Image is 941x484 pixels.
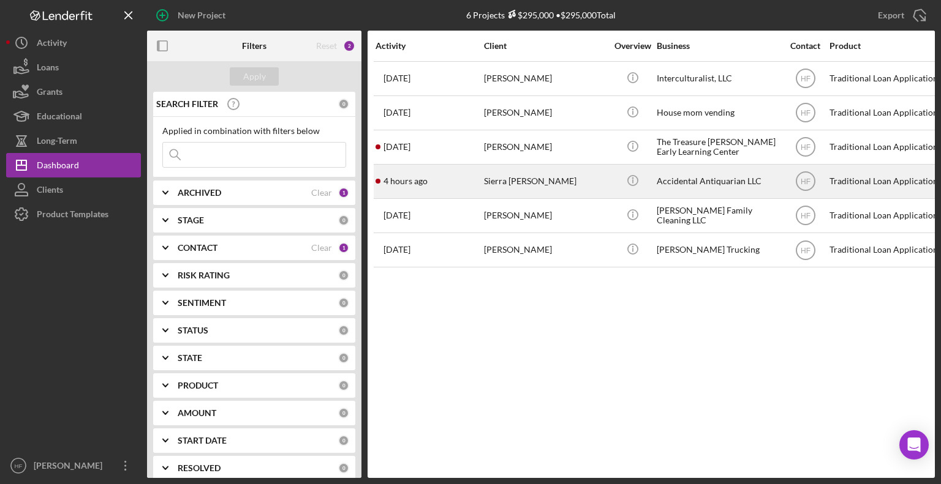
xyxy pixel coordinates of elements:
[37,153,79,181] div: Dashboard
[230,67,279,86] button: Apply
[484,62,607,95] div: [PERSON_NAME]
[6,177,141,202] button: Clients
[338,242,349,253] div: 1
[899,430,929,460] div: Open Intercom Messenger
[178,408,216,418] b: AMOUNT
[316,41,337,51] div: Reset
[484,131,607,163] div: [PERSON_NAME]
[178,353,202,363] b: STATE
[178,215,204,225] b: STAGE
[178,3,225,28] div: New Project
[31,453,110,481] div: [PERSON_NAME]
[37,55,59,83] div: Loans
[384,73,410,83] time: 2025-10-06 19:03
[801,109,811,117] text: HF
[6,80,141,104] button: Grants
[311,243,332,253] div: Clear
[178,381,218,390] b: PRODUCT
[15,463,23,469] text: HF
[338,380,349,391] div: 0
[801,143,811,152] text: HF
[6,153,141,177] button: Dashboard
[484,199,607,232] div: [PERSON_NAME]
[801,177,811,186] text: HF
[384,210,410,220] time: 2025-09-12 18:30
[178,463,221,473] b: RESOLVED
[242,41,266,51] b: Filters
[338,215,349,226] div: 0
[801,212,811,220] text: HF
[37,80,62,107] div: Grants
[178,188,221,198] b: ARCHIVED
[338,187,349,198] div: 1
[37,177,63,205] div: Clients
[484,97,607,129] div: [PERSON_NAME]
[782,41,828,51] div: Contact
[376,41,483,51] div: Activity
[178,270,230,280] b: RISK RATING
[6,31,141,55] button: Activity
[866,3,935,28] button: Export
[657,62,779,95] div: Interculturalist, LLC
[657,165,779,198] div: Accidental Antiquarian LLC
[156,99,218,109] b: SEARCH FILTER
[657,199,779,232] div: [PERSON_NAME] Family Cleaning LLC
[801,246,811,255] text: HF
[338,435,349,446] div: 0
[6,104,141,128] button: Educational
[657,97,779,129] div: House mom vending
[657,234,779,266] div: [PERSON_NAME] Trucking
[484,41,607,51] div: Client
[178,436,227,445] b: START DATE
[343,40,355,52] div: 2
[505,10,554,20] div: $295,000
[162,126,346,136] div: Applied in combination with filters below
[6,202,141,226] button: Product Templates
[178,298,226,308] b: SENTIMENT
[338,408,349,419] div: 0
[178,243,217,253] b: CONTACT
[6,128,141,153] button: Long-Term
[37,31,67,58] div: Activity
[243,67,266,86] div: Apply
[6,55,141,80] button: Loans
[338,325,349,336] div: 0
[338,297,349,308] div: 0
[6,453,141,478] button: HF[PERSON_NAME]
[466,10,616,20] div: 6 Projects • $295,000 Total
[338,352,349,363] div: 0
[657,41,779,51] div: Business
[37,128,77,156] div: Long-Term
[178,326,208,335] b: STATUS
[801,75,811,83] text: HF
[147,3,238,28] button: New Project
[338,99,349,110] div: 0
[484,165,607,198] div: Sierra [PERSON_NAME]
[37,104,82,132] div: Educational
[338,463,349,474] div: 0
[338,270,349,281] div: 0
[384,142,410,152] time: 2025-10-05 21:01
[384,245,410,255] time: 2025-07-17 19:59
[484,234,607,266] div: [PERSON_NAME]
[610,41,656,51] div: Overview
[37,202,108,229] div: Product Templates
[311,188,332,198] div: Clear
[384,176,428,186] time: 2025-10-09 13:51
[657,131,779,163] div: The Treasure [PERSON_NAME] Early Learning Center
[384,108,410,117] time: 2025-09-11 22:37
[878,3,904,28] div: Export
